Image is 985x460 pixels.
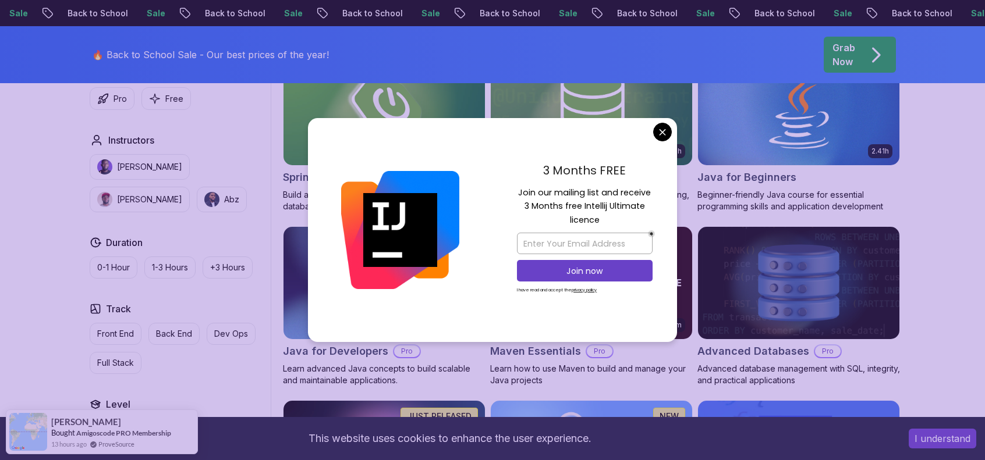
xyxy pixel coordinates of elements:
[207,323,256,345] button: Dev Ops
[148,323,200,345] button: Back End
[467,8,546,19] p: Back to School
[742,8,821,19] p: Back to School
[697,343,809,359] h2: Advanced Databases
[90,256,137,279] button: 0-1 Hour
[9,413,47,451] img: provesource social proof notification image
[283,169,416,186] h2: Spring Boot for Beginners
[97,262,130,273] p: 0-1 Hour
[698,52,899,165] img: Java for Beginners card
[283,52,486,212] a: Spring Boot for Beginners card1.67hNEWSpring Boot for BeginnersBuild a CRUD API with Spring Boot ...
[283,343,388,359] h2: Java for Developers
[117,194,182,205] p: [PERSON_NAME]
[90,154,190,180] button: instructor img[PERSON_NAME]
[192,8,271,19] p: Back to School
[98,439,134,449] a: ProveSource
[51,428,75,437] span: Bought
[117,161,182,173] p: [PERSON_NAME]
[546,8,583,19] p: Sale
[224,194,239,205] p: Abz
[214,328,248,340] p: Dev Ops
[76,428,171,438] a: Amigoscode PRO Membership
[660,411,679,422] p: NEW
[134,8,171,19] p: Sale
[491,52,692,165] img: Spring Data JPA card
[909,429,976,448] button: Accept cookies
[879,8,958,19] p: Back to School
[490,363,693,386] p: Learn how to use Maven to build and manage your Java projects
[271,8,309,19] p: Sale
[283,226,486,387] a: Java for Developers card9.18hJava for DevelopersProLearn advanced Java concepts to build scalable...
[90,352,141,374] button: Full Stack
[203,256,253,279] button: +3 Hours
[114,93,127,105] p: Pro
[832,41,855,69] p: Grab Now
[106,236,143,249] h2: Duration
[697,363,900,386] p: Advanced database management with SQL, integrity, and practical applications
[871,147,889,156] p: 2.41h
[821,8,858,19] p: Sale
[409,8,446,19] p: Sale
[283,363,486,386] p: Learn advanced Java concepts to build scalable and maintainable applications.
[55,8,134,19] p: Back to School
[394,345,420,357] p: Pro
[141,87,191,110] button: Free
[90,87,134,110] button: Pro
[698,227,899,340] img: Advanced Databases card
[152,262,188,273] p: 1-3 Hours
[92,48,329,62] p: 🔥 Back to School Sale - Our best prices of the year!
[697,169,796,186] h2: Java for Beginners
[204,192,219,207] img: instructor img
[815,345,841,357] p: Pro
[407,411,472,422] p: JUST RELEASED
[697,52,900,212] a: Java for Beginners card2.41hJava for BeginnersBeginner-friendly Java course for essential program...
[156,328,192,340] p: Back End
[165,93,183,105] p: Free
[97,357,134,369] p: Full Stack
[683,8,721,19] p: Sale
[604,8,683,19] p: Back to School
[283,189,486,212] p: Build a CRUD API with Spring Boot and PostgreSQL database using Spring Data JPA and Spring AI
[697,226,900,387] a: Advanced Databases cardAdvanced DatabasesProAdvanced database management with SQL, integrity, and...
[51,417,121,427] span: [PERSON_NAME]
[90,187,190,212] button: instructor img[PERSON_NAME]
[106,302,131,316] h2: Track
[90,323,141,345] button: Front End
[144,256,196,279] button: 1-3 Hours
[197,187,247,212] button: instructor imgAbz
[106,397,130,411] h2: Level
[97,328,134,340] p: Front End
[51,439,87,449] span: 13 hours ago
[9,426,891,451] div: This website uses cookies to enhance the user experience.
[210,262,245,273] p: +3 Hours
[697,189,900,212] p: Beginner-friendly Java course for essential programming skills and application development
[329,8,409,19] p: Back to School
[97,159,112,174] img: instructor img
[284,227,485,340] img: Java for Developers card
[284,52,485,165] img: Spring Boot for Beginners card
[490,343,581,359] h2: Maven Essentials
[108,133,154,147] h2: Instructors
[97,192,112,207] img: instructor img
[587,345,612,357] p: Pro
